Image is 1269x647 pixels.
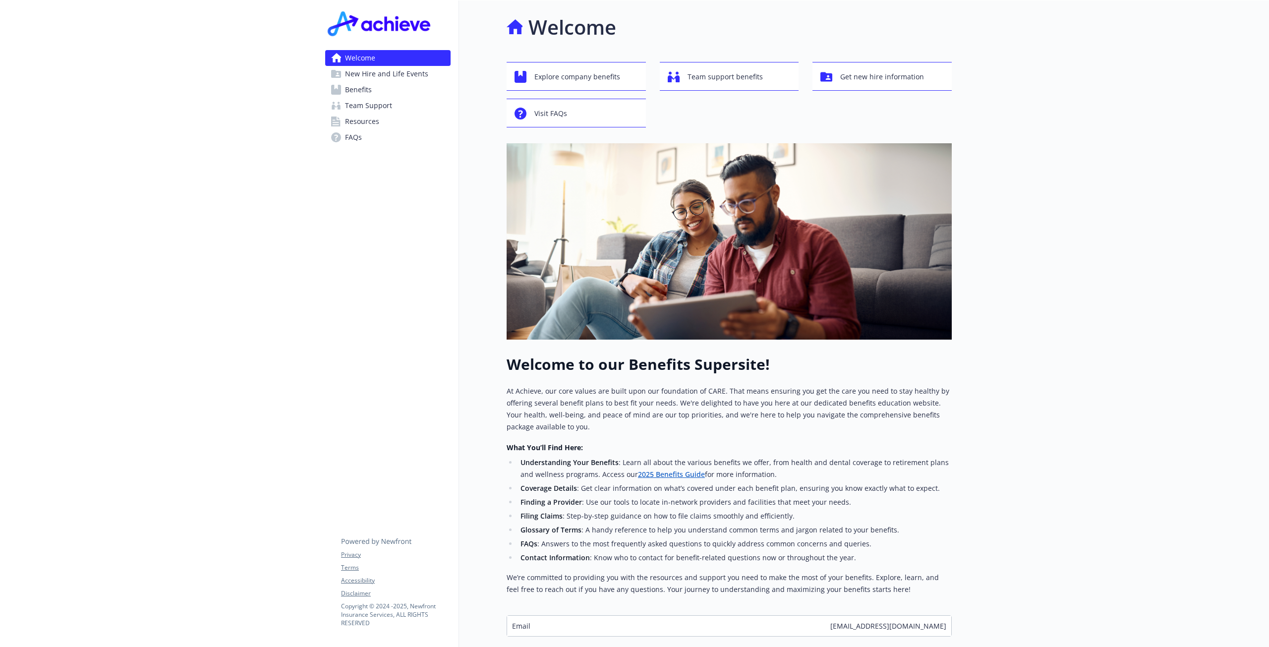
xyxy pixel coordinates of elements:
strong: FAQs [520,539,537,548]
p: Copyright © 2024 - 2025 , Newfront Insurance Services, ALL RIGHTS RESERVED [341,602,450,627]
li: : A handy reference to help you understand common terms and jargon related to your benefits. [518,524,952,536]
a: Privacy [341,550,450,559]
img: overview page banner [507,143,952,340]
span: Benefits [345,82,372,98]
span: Email [512,621,530,631]
strong: Understanding Your Benefits [520,458,619,467]
a: Resources [325,114,451,129]
button: Explore company benefits [507,62,646,91]
span: FAQs [345,129,362,145]
strong: Coverage Details [520,483,577,493]
h1: Welcome to our Benefits Supersite! [507,355,952,373]
li: : Answers to the most frequently asked questions to quickly address common concerns and queries. [518,538,952,550]
button: Get new hire information [812,62,952,91]
strong: What You’ll Find Here: [507,443,583,452]
button: Visit FAQs [507,99,646,127]
span: Resources [345,114,379,129]
strong: Contact Information [520,553,590,562]
a: Disclaimer [341,589,450,598]
strong: Filing Claims [520,511,563,521]
a: New Hire and Life Events [325,66,451,82]
span: New Hire and Life Events [345,66,428,82]
a: 2025 Benefits Guide [638,470,705,479]
a: FAQs [325,129,451,145]
p: We’re committed to providing you with the resources and support you need to make the most of your... [507,572,952,595]
span: Get new hire information [840,67,924,86]
h1: Welcome [528,12,616,42]
span: [EMAIL_ADDRESS][DOMAIN_NAME] [830,621,946,631]
li: : Step-by-step guidance on how to file claims smoothly and efficiently. [518,510,952,522]
span: Visit FAQs [534,104,567,123]
strong: Glossary of Terms [520,525,581,534]
a: Team Support [325,98,451,114]
a: Terms [341,563,450,572]
span: Team support benefits [688,67,763,86]
span: Explore company benefits [534,67,620,86]
li: : Use our tools to locate in-network providers and facilities that meet your needs. [518,496,952,508]
a: Accessibility [341,576,450,585]
p: At Achieve, our core values are built upon our foundation of CARE. That means ensuring you get th... [507,385,952,433]
li: : Get clear information on what’s covered under each benefit plan, ensuring you know exactly what... [518,482,952,494]
span: Team Support [345,98,392,114]
button: Team support benefits [660,62,799,91]
a: Welcome [325,50,451,66]
li: : Learn all about the various benefits we offer, from health and dental coverage to retirement pl... [518,457,952,480]
li: : Know who to contact for benefit-related questions now or throughout the year. [518,552,952,564]
span: Welcome [345,50,375,66]
strong: Finding a Provider [520,497,582,507]
a: Benefits [325,82,451,98]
